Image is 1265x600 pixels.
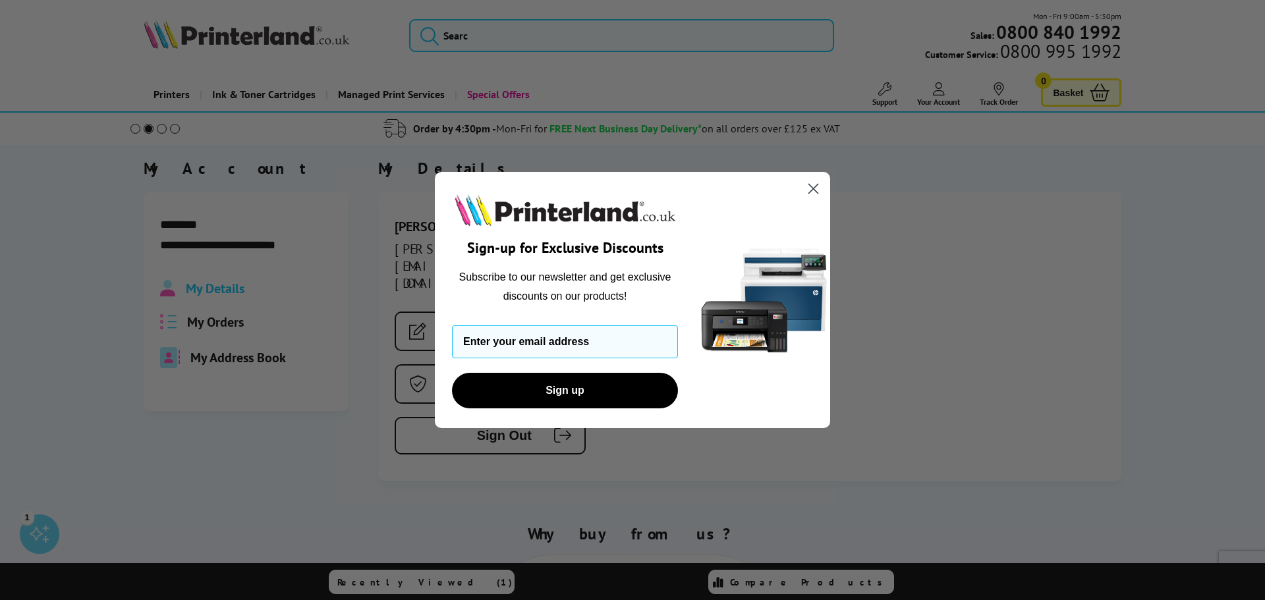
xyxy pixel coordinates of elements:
span: Subscribe to our newsletter and get exclusive discounts on our products! [459,271,671,301]
span: Sign-up for Exclusive Discounts [467,238,663,257]
button: Sign up [452,373,678,408]
button: Close dialog [802,177,825,200]
img: Printerland.co.uk [452,192,678,229]
img: 5290a21f-4df8-4860-95f4-ea1e8d0e8904.png [698,172,830,428]
input: Enter your email address [452,325,678,358]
